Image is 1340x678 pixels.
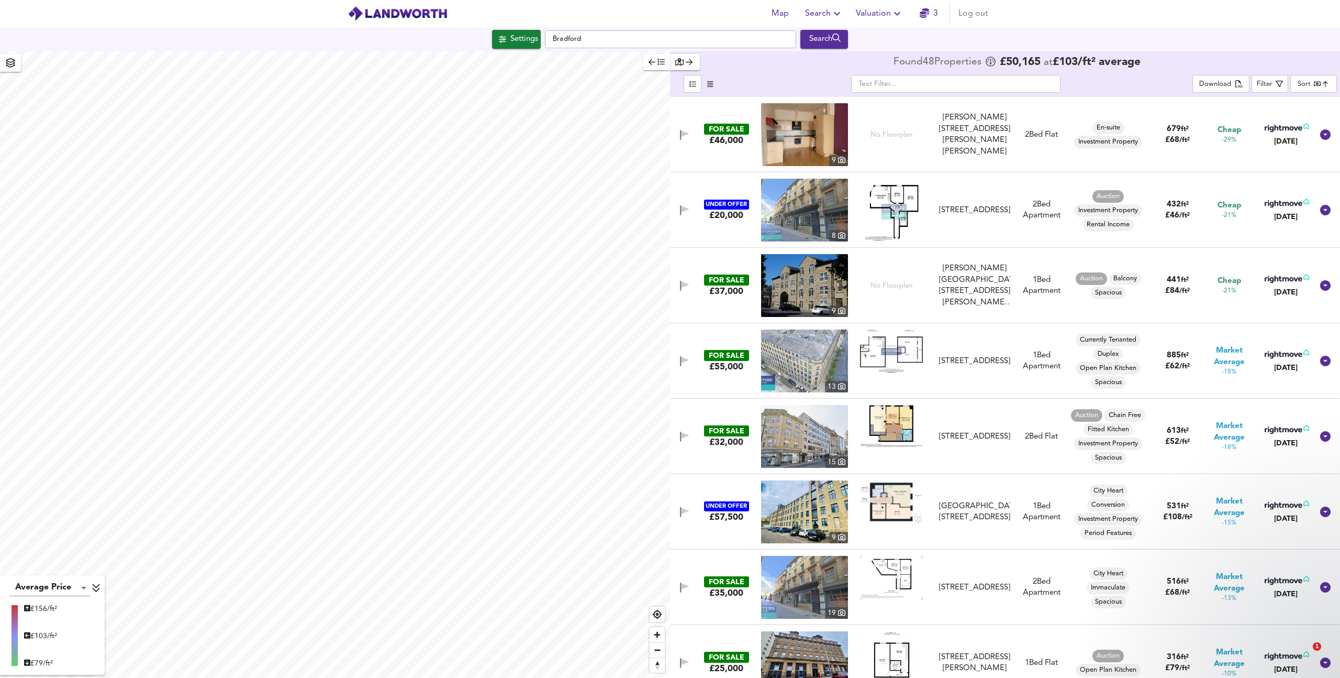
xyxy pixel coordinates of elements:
[1181,428,1189,434] span: ft²
[1222,287,1236,296] span: -21%
[1167,276,1181,284] span: 441
[870,281,913,291] span: No Floorplan
[1089,567,1127,580] div: City Heart
[1319,430,1332,443] svg: Show Details
[1192,75,1249,93] button: Download
[761,405,848,468] a: property thumbnail 15
[1014,199,1068,222] div: 2 Bed Apartment
[1181,352,1189,359] span: ft²
[1014,576,1068,599] div: 2 Bed Apartment
[939,205,1010,216] div: [STREET_ADDRESS]
[1167,201,1181,209] span: 432
[704,200,749,210] div: UNDER OFFER
[1202,421,1256,443] span: Market Average
[1263,438,1309,449] div: [DATE]
[761,103,848,166] a: property thumbnail 9
[1179,363,1190,370] span: / ft²
[1087,583,1130,593] span: Immaculate
[704,350,749,361] div: FOR SALE
[1179,212,1190,219] span: / ft²
[800,30,848,49] div: Run Your Search
[1192,75,1249,93] div: split button
[1091,452,1126,464] div: Spacious
[650,627,665,642] button: Zoom in
[1298,79,1311,89] div: Sort
[650,642,665,658] button: Zoom out
[709,210,743,221] div: £20,000
[670,323,1340,399] div: FOR SALE£55,000 property thumbnail 13 Floorplan[STREET_ADDRESS]1Bed ApartmentCurrently TenantedDu...
[1319,355,1332,367] svg: Show Details
[1092,651,1124,661] span: Auction
[24,658,57,669] div: £ 79/ft²
[935,582,1014,593] div: Georges House, Upper Millergate, Bradford, West Yorkshire, BD1 1SX
[1263,664,1309,675] div: [DATE]
[704,425,749,436] div: FOR SALE
[1218,276,1241,287] span: Cheap
[709,436,743,448] div: £32,000
[9,579,90,596] div: Average Price
[829,532,848,543] div: 9
[1087,499,1129,511] div: Conversion
[1080,529,1136,538] span: Period Features
[801,3,847,24] button: Search
[1089,486,1127,496] span: City Heart
[1074,513,1142,526] div: Investment Property
[1319,657,1332,669] svg: Show Details
[545,30,796,48] input: Enter a location...
[1109,274,1141,283] span: Balcony
[709,135,743,146] div: £46,000
[920,6,938,21] a: 3
[761,254,848,317] a: property thumbnail 9
[709,587,743,599] div: £35,000
[1091,287,1126,299] div: Spacious
[1089,569,1127,578] span: City Heart
[852,3,908,24] button: Valuation
[829,230,848,242] div: 8
[1087,582,1130,594] div: Immaculate
[1181,277,1189,283] span: ft²
[1000,57,1041,68] span: £ 50,165
[1181,654,1189,661] span: ft²
[767,6,792,21] span: Map
[1263,513,1309,524] div: [DATE]
[670,399,1340,474] div: FOR SALE£32,000 property thumbnail 15 Floorplan[STREET_ADDRESS]2Bed FlatAuctionChain FreeFitted K...
[1252,75,1288,93] button: Filter
[1053,57,1141,68] span: £ 103 / ft² average
[860,405,923,447] img: Floorplan
[1092,192,1124,201] span: Auction
[1202,647,1256,670] span: Market Average
[829,305,848,317] div: 9
[1091,376,1126,389] div: Spacious
[704,501,749,511] div: UNDER OFFER
[1263,363,1309,373] div: [DATE]
[650,658,665,673] span: Reset bearing to north
[650,658,665,673] button: Reset bearing to north
[856,6,903,21] span: Valuation
[1290,75,1337,93] div: Sort
[825,456,848,468] div: 15
[1181,503,1189,510] span: ft²
[1071,409,1102,422] div: Auction
[1076,272,1107,285] div: Auction
[1222,443,1236,452] span: -18%
[1182,514,1192,521] span: / ft²
[1092,190,1124,203] div: Auction
[650,607,665,622] span: Find my location
[935,205,1014,216] div: Georges House, Upper Millergate Town Centre, Bradford, West Yorkshire, BD1 1SX
[1179,665,1190,672] span: / ft²
[1263,136,1309,147] div: [DATE]
[805,6,843,21] span: Search
[670,248,1340,323] div: FOR SALE£37,000 property thumbnail 9 No Floorplan[PERSON_NAME][GEOGRAPHIC_DATA], [STREET_ADDRESS]...
[1202,345,1256,368] span: Market Average
[763,3,797,24] button: Map
[1199,79,1231,91] div: Download
[1076,274,1107,283] span: Auction
[1263,212,1309,222] div: [DATE]
[860,330,923,373] img: Floorplan
[870,130,913,140] span: No Floorplan
[1025,431,1058,442] div: 2 Bed Flat
[1076,664,1141,676] div: Open Plan Kitchen
[1291,642,1316,668] iframe: Intercom live chat
[1080,527,1136,540] div: Period Features
[1091,597,1126,607] span: Spacious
